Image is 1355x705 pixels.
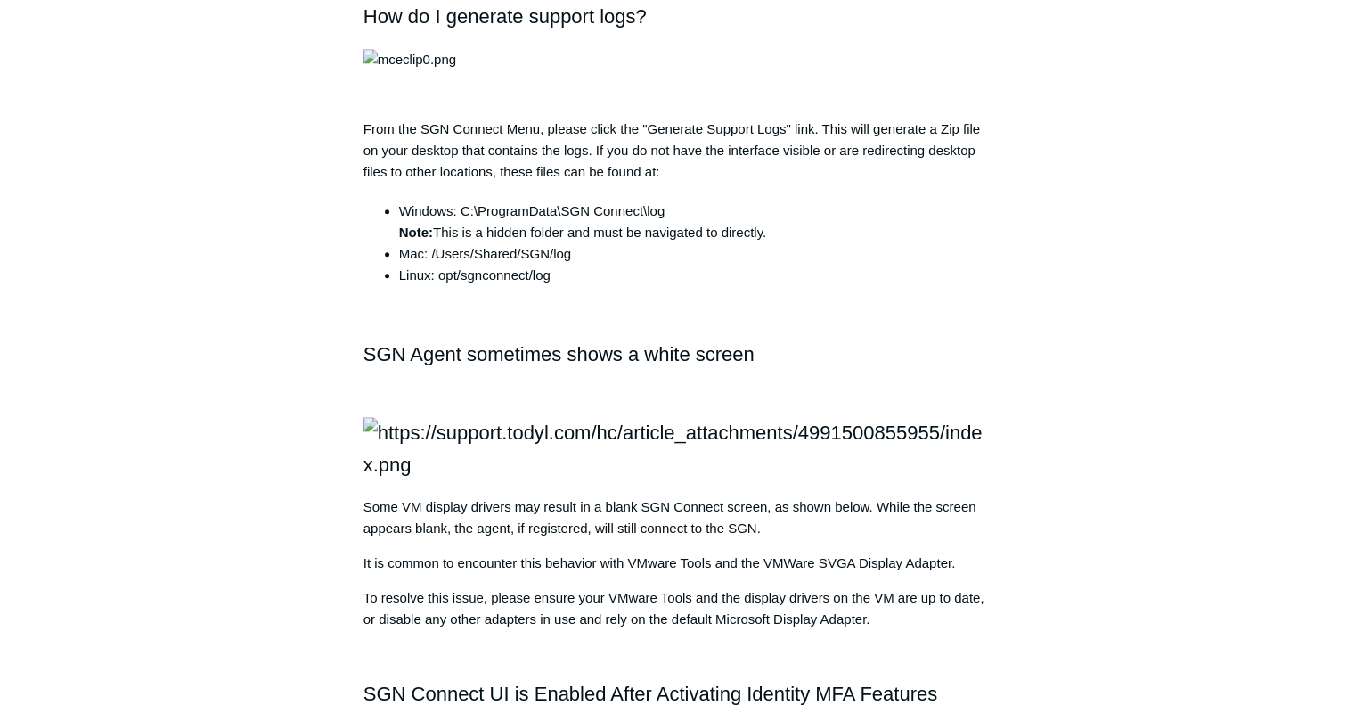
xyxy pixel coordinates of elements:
[363,587,992,630] p: To resolve this issue, please ensure your VMware Tools and the display drivers on the VM are up t...
[363,121,980,179] span: From the SGN Connect Menu, please click the "Generate Support Logs" link. This will generate a Zi...
[363,496,992,539] p: Some VM display drivers may result in a blank SGN Connect screen, as shown below. While the scree...
[399,265,992,286] li: Linux: opt/sgnconnect/log
[363,49,456,70] img: mceclip0.png
[399,201,992,243] li: Windows: C:\ProgramData\SGN Connect\log This is a hidden folder and must be navigated to directly.
[399,225,433,240] strong: Note:
[363,1,992,32] h2: How do I generate support logs?
[363,553,992,574] p: It is common to encounter this behavior with VMware Tools and the VMWare SVGA Display Adapter.
[363,339,992,370] h2: SGN Agent sometimes shows a white screen
[363,417,992,480] img: https://support.todyl.com/hc/article_attachments/4991500855955/index.png
[399,243,992,265] li: Mac: /Users/Shared/SGN/log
